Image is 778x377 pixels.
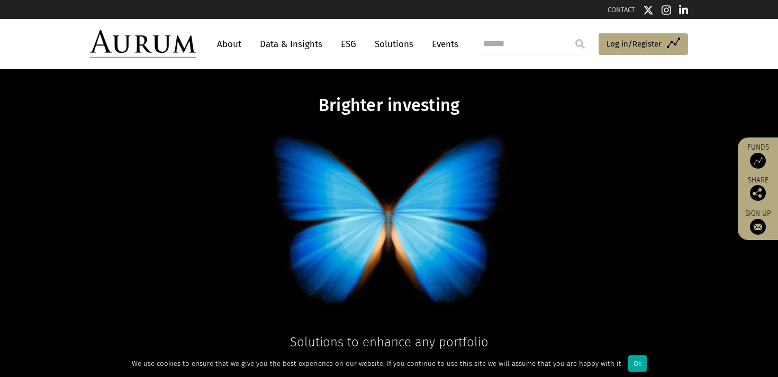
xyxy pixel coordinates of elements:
a: Data & Insights [255,34,328,54]
img: Twitter icon [643,5,654,15]
span: Solutions to enhance any portfolio [290,335,488,350]
a: Events [427,34,458,54]
div: Share [743,177,773,201]
img: Sign up to our newsletter [750,219,766,235]
img: Share this post [750,185,766,201]
img: Linkedin icon [679,5,689,15]
a: Funds [743,143,773,169]
div: Ok [628,355,647,372]
a: CONTACT [608,6,635,14]
a: About [212,34,247,54]
span: Log in/Register [607,38,662,50]
img: Instagram icon [662,5,671,15]
a: Log in/Register [599,33,688,56]
img: Access Funds [750,153,766,169]
img: Aurum [90,30,196,58]
input: Submit [569,33,591,54]
a: Solutions [369,34,419,54]
a: Sign up [743,209,773,235]
a: ESG [336,34,361,54]
h1: Brighter investing [185,95,593,116]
